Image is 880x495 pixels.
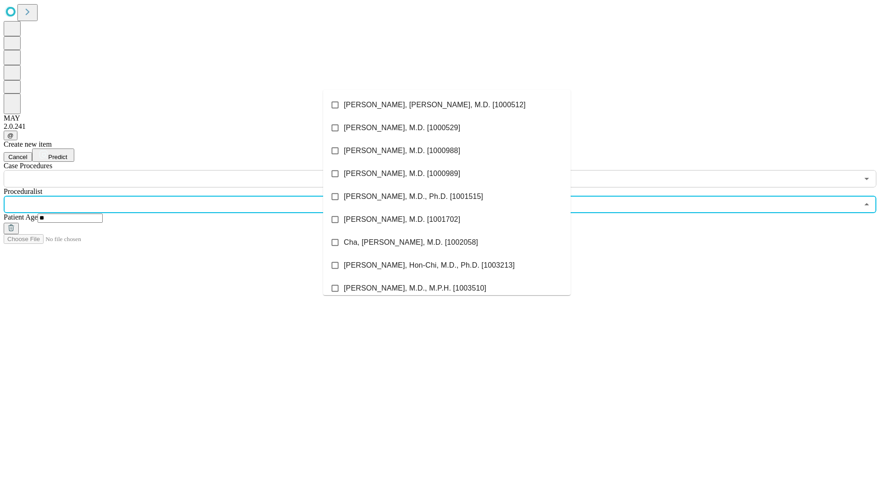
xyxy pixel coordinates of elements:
[344,145,460,156] span: [PERSON_NAME], M.D. [1000988]
[860,172,873,185] button: Open
[344,168,460,179] span: [PERSON_NAME], M.D. [1000989]
[860,198,873,211] button: Close
[48,154,67,160] span: Predict
[344,99,526,110] span: [PERSON_NAME], [PERSON_NAME], M.D. [1000512]
[4,131,17,140] button: @
[344,122,460,133] span: [PERSON_NAME], M.D. [1000529]
[4,213,38,221] span: Patient Age
[344,237,478,248] span: Cha, [PERSON_NAME], M.D. [1002058]
[344,283,486,294] span: [PERSON_NAME], M.D., M.P.H. [1003510]
[4,152,32,162] button: Cancel
[4,187,42,195] span: Proceduralist
[4,162,52,170] span: Scheduled Procedure
[32,148,74,162] button: Predict
[8,154,27,160] span: Cancel
[4,122,876,131] div: 2.0.241
[4,140,52,148] span: Create new item
[344,191,483,202] span: [PERSON_NAME], M.D., Ph.D. [1001515]
[344,260,515,271] span: [PERSON_NAME], Hon-Chi, M.D., Ph.D. [1003213]
[7,132,14,139] span: @
[344,214,460,225] span: [PERSON_NAME], M.D. [1001702]
[4,114,876,122] div: MAY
